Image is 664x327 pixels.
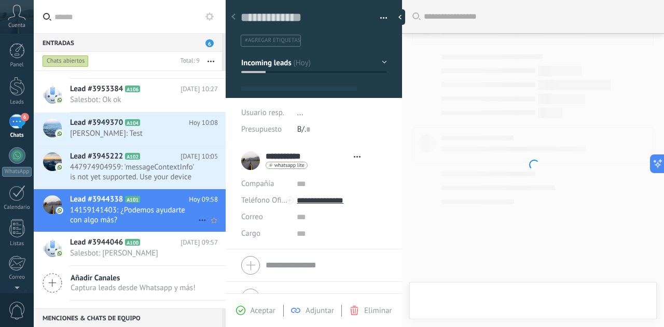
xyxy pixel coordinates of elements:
div: Listas [2,240,32,247]
a: Lead #3949370 A104 Hoy 10:08 [PERSON_NAME]: Test [34,112,226,146]
button: Correo [241,209,263,225]
div: Leads [2,99,32,106]
button: Más [200,52,222,70]
div: Presupuesto [241,121,289,138]
div: Total: 9 [176,56,200,66]
div: Entradas [34,33,222,52]
div: Ocultar [395,9,405,25]
div: Correo [2,274,32,281]
span: Lead #3944046 [70,237,123,248]
span: Aceptar [251,306,275,316]
span: 447974904959: 'messageContextInfo' is not yet supported. Use your device to view this message. [70,162,198,182]
span: Cargo [241,230,260,237]
span: [DATE] 09:57 [181,237,218,248]
span: Captura leads desde Whatsapp y más! [71,283,196,293]
div: Chats abiertos [43,55,89,67]
span: A100 [125,239,140,246]
span: Salesbot: Ok ok [70,95,198,105]
div: Usuario resp. [241,105,289,121]
div: Compañía [241,176,289,192]
span: Cuenta [8,22,25,29]
span: Hoy 09:58 [189,194,218,205]
span: A106 [125,86,140,92]
a: Lead #3953384 A106 [DATE] 10:27 Salesbot: Ok ok [34,79,226,112]
img: com.amocrm.amocrmwa.svg [56,96,63,104]
img: com.amocrm.amocrmwa.svg [56,250,63,257]
a: Lead #3944046 A100 [DATE] 09:57 Salesbot: [PERSON_NAME] [34,232,226,265]
span: Lead #3944338 [70,194,123,205]
span: A102 [125,153,140,160]
a: Lead #3945222 A102 [DATE] 10:05 447974904959: 'messageContextInfo' is not yet supported. Use your... [34,146,226,189]
div: Panel [2,62,32,68]
span: whatsapp lite [274,163,305,168]
div: B/. [297,121,387,138]
a: Lead #3944338 A101 Hoy 09:58 14159141403: ¿Podemos ayudarte con algo más? [34,189,226,232]
span: Lead #3945222 [70,151,123,162]
span: Teléfono Oficina [241,195,295,205]
span: Añadir Canales [71,273,196,283]
img: com.amocrm.amocrmwa.svg [56,164,63,171]
div: WhatsApp [2,167,32,177]
span: A104 [125,119,140,126]
div: Menciones & Chats de equipo [34,308,222,327]
span: Eliminar [364,306,392,316]
span: [DATE] 10:27 [181,84,218,94]
span: Presupuesto [241,124,282,134]
span: Adjuntar [306,306,334,316]
span: Hoy 10:08 [189,118,218,128]
img: com.amocrm.amocrmwa.svg [56,130,63,137]
span: ... [297,108,303,118]
div: Chats [2,132,32,139]
img: com.amocrm.amocrmwa.svg [56,207,63,214]
button: Teléfono Oficina [241,192,289,209]
span: A101 [125,196,140,203]
span: Correo [241,212,263,222]
span: Usuario resp. [241,108,284,118]
span: [DATE] 10:05 [181,151,218,162]
span: Lead #3953384 [70,84,123,94]
span: 6 [205,39,214,47]
span: Lead #3949370 [70,118,123,128]
span: [PERSON_NAME]: Test [70,129,198,138]
span: 6 [21,113,29,121]
div: Calendario [2,204,32,211]
span: 14159141403: ¿Podemos ayudarte con algo más? [70,205,198,225]
span: #agregar etiquetas [245,37,300,44]
span: Salesbot: [PERSON_NAME] [70,248,198,258]
div: Cargo [241,225,289,242]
